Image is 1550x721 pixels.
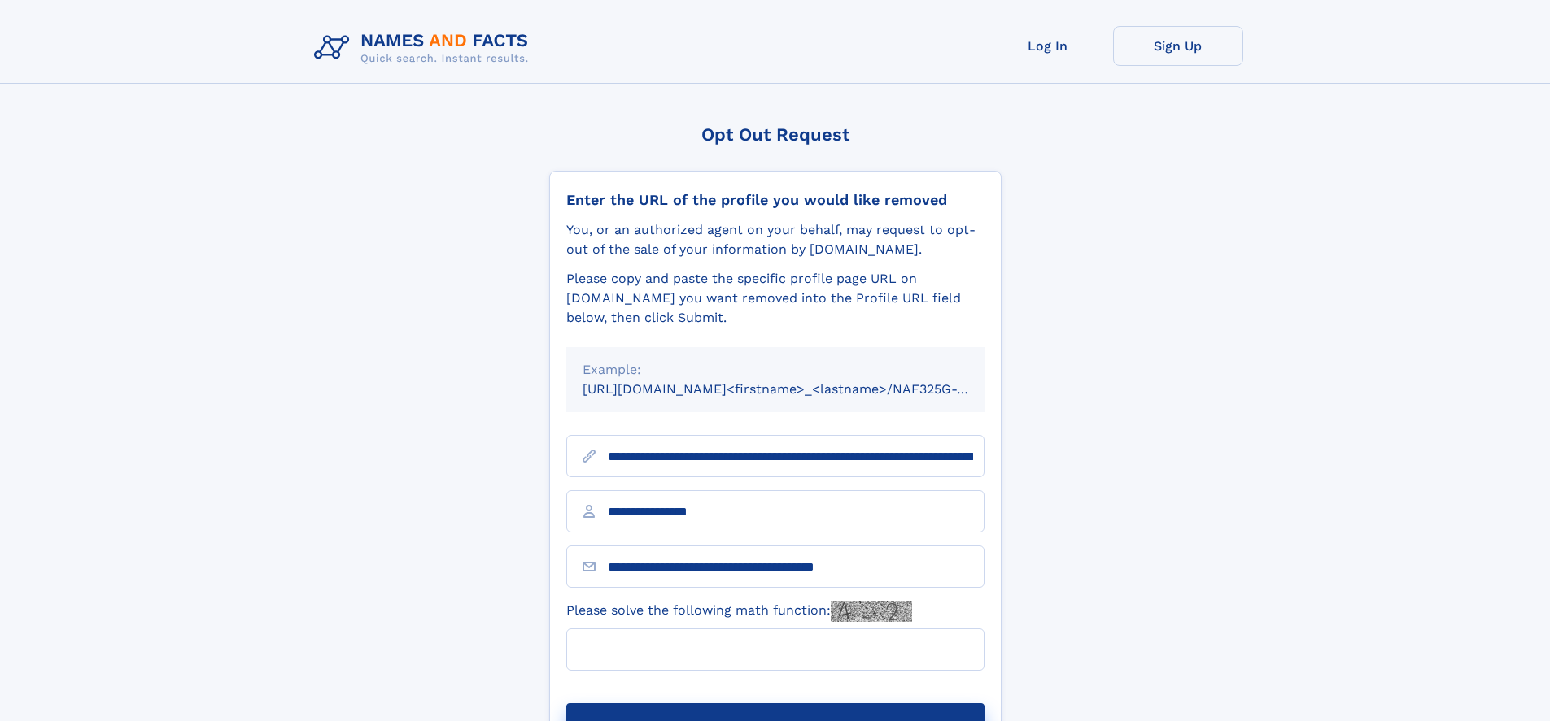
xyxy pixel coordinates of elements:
[566,220,985,259] div: You, or an authorized agent on your behalf, may request to opt-out of the sale of your informatio...
[566,601,912,622] label: Please solve the following math function:
[308,26,542,70] img: Logo Names and Facts
[549,124,1002,145] div: Opt Out Request
[566,269,985,328] div: Please copy and paste the specific profile page URL on [DOMAIN_NAME] you want removed into the Pr...
[983,26,1113,66] a: Log In
[566,191,985,209] div: Enter the URL of the profile you would like removed
[583,360,968,380] div: Example:
[583,381,1015,397] small: [URL][DOMAIN_NAME]<firstname>_<lastname>/NAF325G-xxxxxxxx
[1113,26,1243,66] a: Sign Up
